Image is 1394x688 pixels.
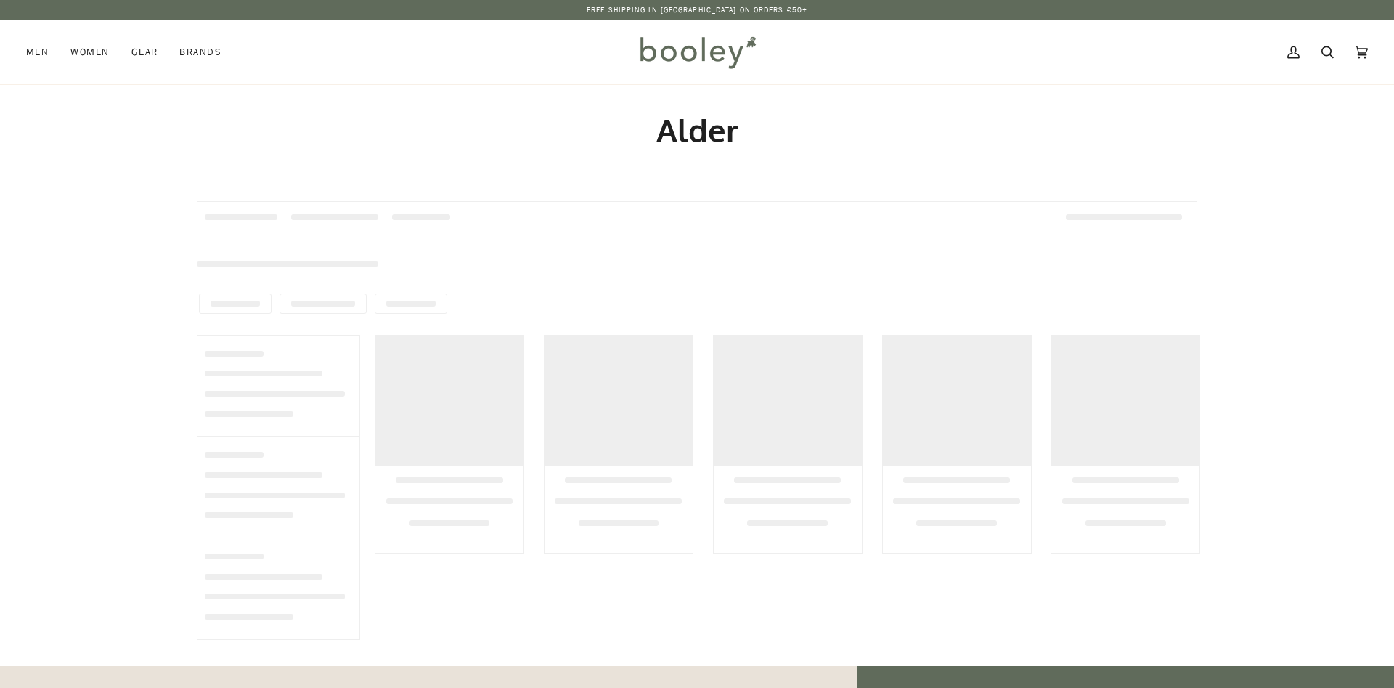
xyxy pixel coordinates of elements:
span: Gear [131,45,158,60]
a: Men [26,20,60,84]
img: Booley [634,31,761,73]
span: Men [26,45,49,60]
span: Brands [179,45,221,60]
h1: Alder [197,110,1197,150]
a: Brands [168,20,232,84]
span: Women [70,45,109,60]
a: Women [60,20,120,84]
p: Free Shipping in [GEOGRAPHIC_DATA] on Orders €50+ [587,4,807,16]
a: Gear [121,20,169,84]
